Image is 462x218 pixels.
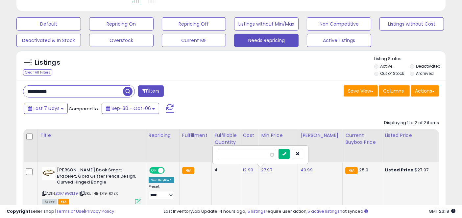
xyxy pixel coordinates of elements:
[243,167,253,173] a: 12.99
[345,167,357,174] small: FBA
[58,199,69,205] span: FBA
[374,56,446,62] p: Listing States:
[301,167,313,173] a: 49.99
[385,132,442,139] div: Listed Price
[182,132,209,139] div: Fulfillment
[261,167,272,173] a: 27.97
[57,167,137,187] b: [PERSON_NAME] Book Smart Bracelet, Gold Glitter Pencil Design, Curved Hinged Bangle
[379,85,410,97] button: Columns
[35,58,60,67] h5: Listings
[344,85,378,97] button: Save View
[243,132,255,139] div: Cost
[307,34,371,47] button: Active Listings
[162,34,226,47] button: Current MF
[379,17,444,31] button: Listings without Cost
[102,103,159,114] button: Sep-30 - Oct-06
[214,167,235,173] div: 4
[214,132,237,146] div: Fulfillable Quantity
[359,167,369,173] span: 25.9
[149,185,174,199] div: Preset:
[7,208,31,214] strong: Copyright
[429,208,455,214] span: 2025-10-14 23:18 GMT
[307,17,371,31] button: Non Competitive
[42,167,55,180] img: 41z96awTgqL._SL40_.jpg
[149,132,177,139] div: Repricing
[42,199,57,205] span: All listings currently available for purchase on Amazon
[345,132,379,146] div: Current Buybox Price
[111,105,151,112] span: Sep-30 - Oct-06
[164,168,174,173] span: OFF
[79,191,118,196] span: | SKU: HB-IX19-RXZX
[164,208,455,215] div: Last InventoryLab Update: 4 hours ago, require user action, not synced.
[89,17,154,31] button: Repricing On
[416,63,441,69] label: Deactivated
[246,208,266,214] a: 15 listings
[16,34,81,47] button: Deactivated & In Stock
[380,71,404,76] label: Out of Stock
[380,63,393,69] label: Active
[69,106,99,112] span: Compared to:
[261,132,295,139] div: Min Price
[42,167,141,204] div: ASIN:
[40,132,143,139] div: Title
[138,85,164,97] button: Filters
[150,168,158,173] span: ON
[89,34,154,47] button: Overstock
[56,208,84,214] a: Terms of Use
[34,105,60,112] span: Last 7 Days
[162,17,226,31] button: Repricing Off
[23,69,52,76] div: Clear All Filters
[411,85,439,97] button: Actions
[383,88,404,94] span: Columns
[149,177,174,183] div: Win BuyBox *
[416,71,434,76] label: Archived
[384,120,439,126] div: Displaying 1 to 2 of 2 items
[234,34,299,47] button: Needs Repricing
[24,103,68,114] button: Last 7 Days
[16,17,81,31] button: Default
[56,191,78,196] a: B0F79GSLT9
[301,132,340,139] div: [PERSON_NAME]
[385,167,439,173] div: $27.97
[7,208,114,215] div: seller snap | |
[307,208,340,214] a: 5 active listings
[234,17,299,31] button: Listings without Min/Max
[385,167,415,173] b: Listed Price:
[182,167,194,174] small: FBA
[85,208,114,214] a: Privacy Policy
